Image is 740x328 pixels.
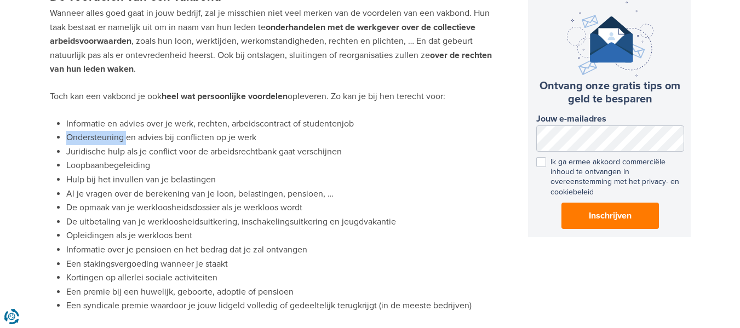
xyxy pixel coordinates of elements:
p: Wanneer alles goed gaat in jouw bedrijf, zal je misschien niet veel merken van de voordelen van e... [50,7,504,77]
li: Juridische hulp als je conflict voor de arbeidsrechtbank gaat verschijnen [66,145,504,159]
li: Een syndicale premie waardoor je jouw lidgeld volledig of gedeeltelijk terugkrijgt (in de meeste ... [66,299,504,313]
li: Informatie en advies over je werk, rechten, arbeidscontract of studentenjob [66,117,504,131]
img: newsletter [567,2,653,77]
h3: Ontvang onze gratis tips om geld te besparen [536,79,684,106]
li: Opleidingen als je werkloos bent [66,229,504,243]
li: Ondersteuning en advies bij conflicten op je werk [66,131,504,145]
label: Ik ga ermee akkoord commerciële inhoud te ontvangen in overeenstemming met het privacy- en cookie... [536,157,684,197]
li: Een stakingsvergoeding wanneer je staakt [66,257,504,272]
span: Inschrijven [589,209,632,222]
p: Toch kan een vakbond je ook opleveren. Zo kan je bij hen terecht voor: [50,90,504,104]
li: Al je vragen over de berekening van je loon, belastingen, pensioen, … [66,187,504,202]
strong: heel wat persoonlijke voordelen [162,91,288,102]
li: Kortingen op allerlei sociale activiteiten [66,271,504,285]
li: De opmaak van je werkloosheidsdossier als je werkloos wordt [66,201,504,215]
li: Informatie over je pensioen en het bedrag dat je zal ontvangen [66,243,504,257]
li: De uitbetaling van je werkloosheidsuitkering, inschakelingsuitkering en jeugdvakantie [66,215,504,229]
li: Een premie bij een huwelijk, geboorte, adoptie of pensioen [66,285,504,300]
label: Jouw e-mailadres [536,114,684,124]
button: Inschrijven [561,203,659,229]
li: Loopbaanbegeleiding [66,159,504,173]
li: Hulp bij het invullen van je belastingen [66,173,504,187]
